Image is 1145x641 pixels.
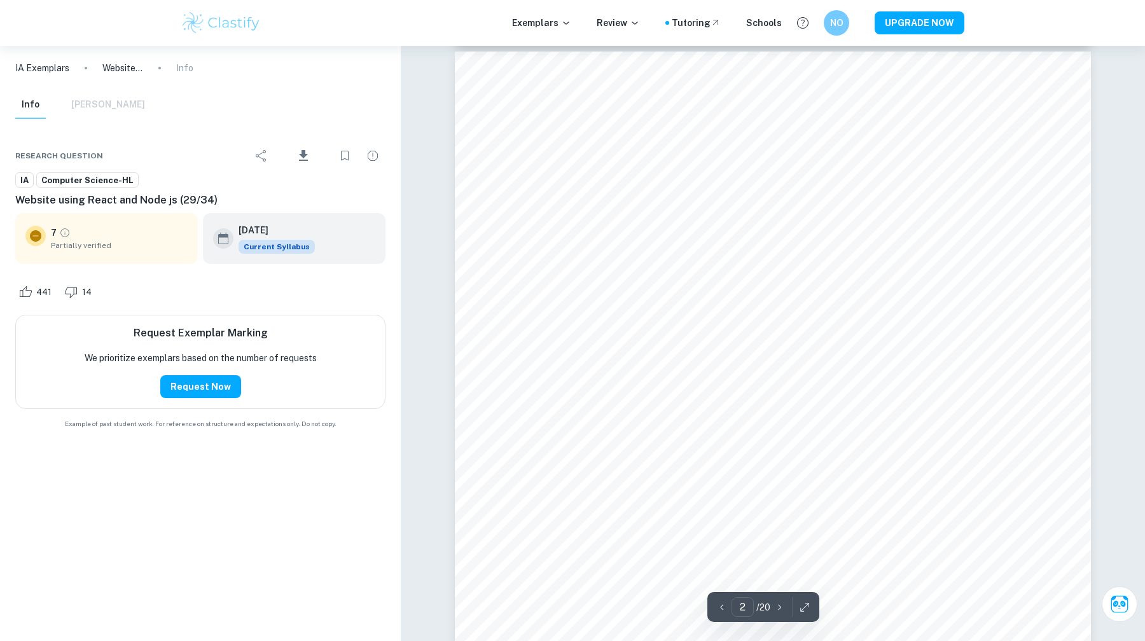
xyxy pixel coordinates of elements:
[249,143,274,169] div: Share
[36,172,139,188] a: Computer Science-HL
[85,351,317,365] p: We prioritize exemplars based on the number of requests
[360,143,385,169] div: Report issue
[16,174,33,187] span: IA
[824,10,849,36] button: NO
[875,11,964,34] button: UPGRADE NOW
[102,61,143,75] p: Website using React and Node js (29/34)
[15,419,385,429] span: Example of past student work. For reference on structure and expectations only. Do not copy.
[59,227,71,238] a: Grade partially verified
[829,16,844,30] h6: NO
[15,172,34,188] a: IA
[15,150,103,162] span: Research question
[792,12,814,34] button: Help and Feedback
[239,240,315,254] div: This exemplar is based on the current syllabus. Feel free to refer to it for inspiration/ideas wh...
[746,16,782,30] a: Schools
[239,240,315,254] span: Current Syllabus
[181,10,261,36] img: Clastify logo
[51,240,188,251] span: Partially verified
[15,282,59,302] div: Like
[51,226,57,240] p: 7
[672,16,721,30] a: Tutoring
[61,282,99,302] div: Dislike
[15,61,69,75] a: IA Exemplars
[37,174,138,187] span: Computer Science-HL
[134,326,268,341] h6: Request Exemplar Marking
[597,16,640,30] p: Review
[160,375,241,398] button: Request Now
[1102,586,1137,622] button: Ask Clai
[29,286,59,299] span: 441
[176,61,193,75] p: Info
[332,143,357,169] div: Bookmark
[15,91,46,119] button: Info
[239,223,305,237] h6: [DATE]
[75,286,99,299] span: 14
[756,600,770,614] p: / 20
[277,139,330,172] div: Download
[15,193,385,208] h6: Website using React and Node js (29/34)
[512,16,571,30] p: Exemplars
